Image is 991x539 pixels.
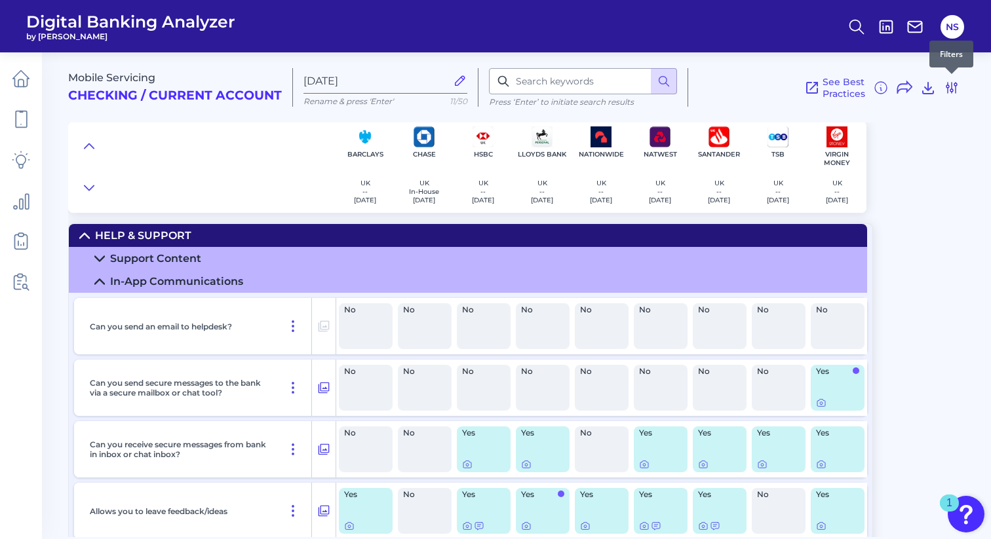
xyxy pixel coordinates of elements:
summary: In-App Communications [69,270,867,293]
span: No [757,491,792,498]
p: -- [354,187,376,196]
span: No [580,367,615,375]
summary: Help & Support [69,224,867,247]
p: -- [649,187,671,196]
p: UK [472,179,494,187]
span: No [580,306,615,314]
p: -- [708,187,730,196]
p: [DATE] [590,196,612,204]
p: UK [409,179,439,187]
span: No [403,306,438,314]
p: Allows you to leave feedback/ideas [90,506,227,516]
input: Search keywords [489,68,677,94]
div: Support Content [110,252,201,265]
span: Yes [639,429,674,437]
p: NatWest [644,150,677,158]
p: Barclays [347,150,383,158]
p: [DATE] [708,196,730,204]
span: Yes [816,429,851,437]
p: HSBC [474,150,493,158]
p: Can you send an email to helpdesk? [90,322,232,331]
p: Lloyds Bank [518,150,566,158]
span: No [344,429,379,437]
div: Help & Support [95,229,191,242]
span: Mobile Servicing [68,71,155,84]
span: No [403,491,438,498]
span: No [639,367,674,375]
div: Filters [929,41,973,67]
p: [DATE] [531,196,553,204]
p: Rename & press 'Enter' [303,96,467,106]
p: UK [531,179,553,187]
p: [DATE] [826,196,848,204]
p: -- [472,187,494,196]
span: No [698,367,733,375]
span: Yes [816,367,851,375]
span: No [462,367,497,375]
summary: Support Content [69,247,867,270]
span: No [639,306,674,314]
span: No [462,306,497,314]
p: Santander [698,150,740,158]
span: See Best Practices [823,76,865,100]
p: TSB [771,150,785,158]
button: Open Resource Center, 1 new notification [948,496,984,532]
p: Nationwide [579,150,624,158]
span: Yes [521,491,556,498]
span: Yes [462,429,497,437]
span: No [403,367,438,375]
span: No [580,429,615,437]
span: Yes [344,491,379,498]
p: Can you send secure messages to the bank via a secure mailbox or chat tool? [90,378,269,398]
span: Digital Banking Analyzer [26,12,235,31]
p: [DATE] [409,196,439,204]
p: -- [590,187,612,196]
p: UK [590,179,612,187]
p: -- [531,187,553,196]
p: [DATE] [354,196,376,204]
p: [DATE] [649,196,671,204]
span: by [PERSON_NAME] [26,31,235,41]
p: [DATE] [767,196,789,204]
p: UK [826,179,848,187]
p: UK [708,179,730,187]
button: NS [941,15,964,39]
span: Yes [521,429,556,437]
p: In-House [409,187,439,196]
p: Chase [413,150,436,158]
span: 11/50 [450,96,467,106]
p: Virgin Money [813,150,861,167]
span: No [698,306,733,314]
span: Yes [462,491,497,498]
p: UK [354,179,376,187]
p: -- [826,187,848,196]
span: No [521,306,556,314]
p: -- [767,187,789,196]
p: [DATE] [472,196,494,204]
span: No [403,429,438,437]
span: No [757,367,792,375]
p: UK [649,179,671,187]
span: Yes [639,491,674,498]
span: Yes [698,429,733,437]
span: No [344,367,379,375]
div: In-App Communications [110,275,243,288]
span: No [521,367,556,375]
span: Yes [580,491,615,498]
p: UK [767,179,789,187]
p: Can you receive secure messages from bank in inbox or chat inbox? [90,439,269,459]
span: Yes [757,429,792,437]
span: Yes [698,491,733,498]
p: Press ‘Enter’ to initiate search results [489,97,677,107]
span: No [757,306,792,314]
span: No [816,306,851,314]
span: Yes [816,491,851,498]
span: No [344,306,379,314]
h2: Checking / Current Account [68,88,282,103]
div: 1 [946,503,952,520]
a: See Best Practices [804,76,865,100]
